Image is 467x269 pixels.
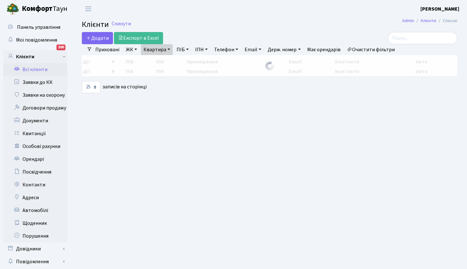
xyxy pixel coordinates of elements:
[3,127,67,140] a: Квитанції
[3,242,67,255] a: Довідники
[3,217,67,230] a: Щоденник
[22,4,53,14] b: Комфорт
[242,44,264,55] a: Email
[174,44,191,55] a: ПІБ
[93,44,122,55] a: Приховані
[17,24,60,31] span: Панель управління
[305,44,343,55] a: Має орендарів
[421,17,436,24] a: Клієнти
[114,32,163,44] a: Експорт в Excel
[212,44,241,55] a: Телефон
[3,191,67,204] a: Адреси
[86,35,109,42] span: Додати
[82,19,109,30] span: Клієнти
[82,32,113,44] a: Додати
[402,17,414,24] a: Admin
[3,114,67,127] a: Документи
[3,230,67,242] a: Порушення
[3,153,67,166] a: Орендарі
[393,14,467,28] nav: breadcrumb
[193,44,210,55] a: ІПН
[3,89,67,102] a: Заявки на охорону
[3,34,67,46] a: Мої повідомлення300
[3,255,67,268] a: Повідомлення
[3,178,67,191] a: Контакти
[82,81,147,93] label: записів на сторінці
[388,32,457,44] input: Пошук...
[3,50,67,63] a: Клієнти
[56,45,65,50] div: 300
[264,61,275,71] img: Обробка...
[3,166,67,178] a: Посвідчення
[3,102,67,114] a: Договори продажу
[436,17,457,24] li: Список
[3,204,67,217] a: Автомобілі
[344,44,397,55] a: Очистити фільтри
[123,44,140,55] a: ЖК
[3,76,67,89] a: Заявки до КК
[82,81,100,93] select: записів на сторінці
[112,21,131,27] a: Скинути
[6,3,19,15] img: logo.png
[3,140,67,153] a: Особові рахунки
[80,4,96,14] button: Переключити навігацію
[420,5,459,13] a: [PERSON_NAME]
[3,63,67,76] a: Всі клієнти
[22,4,67,14] span: Таун
[16,37,57,44] span: Мої повідомлення
[265,44,303,55] a: Держ. номер
[141,44,173,55] a: Квартира
[3,21,67,34] a: Панель управління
